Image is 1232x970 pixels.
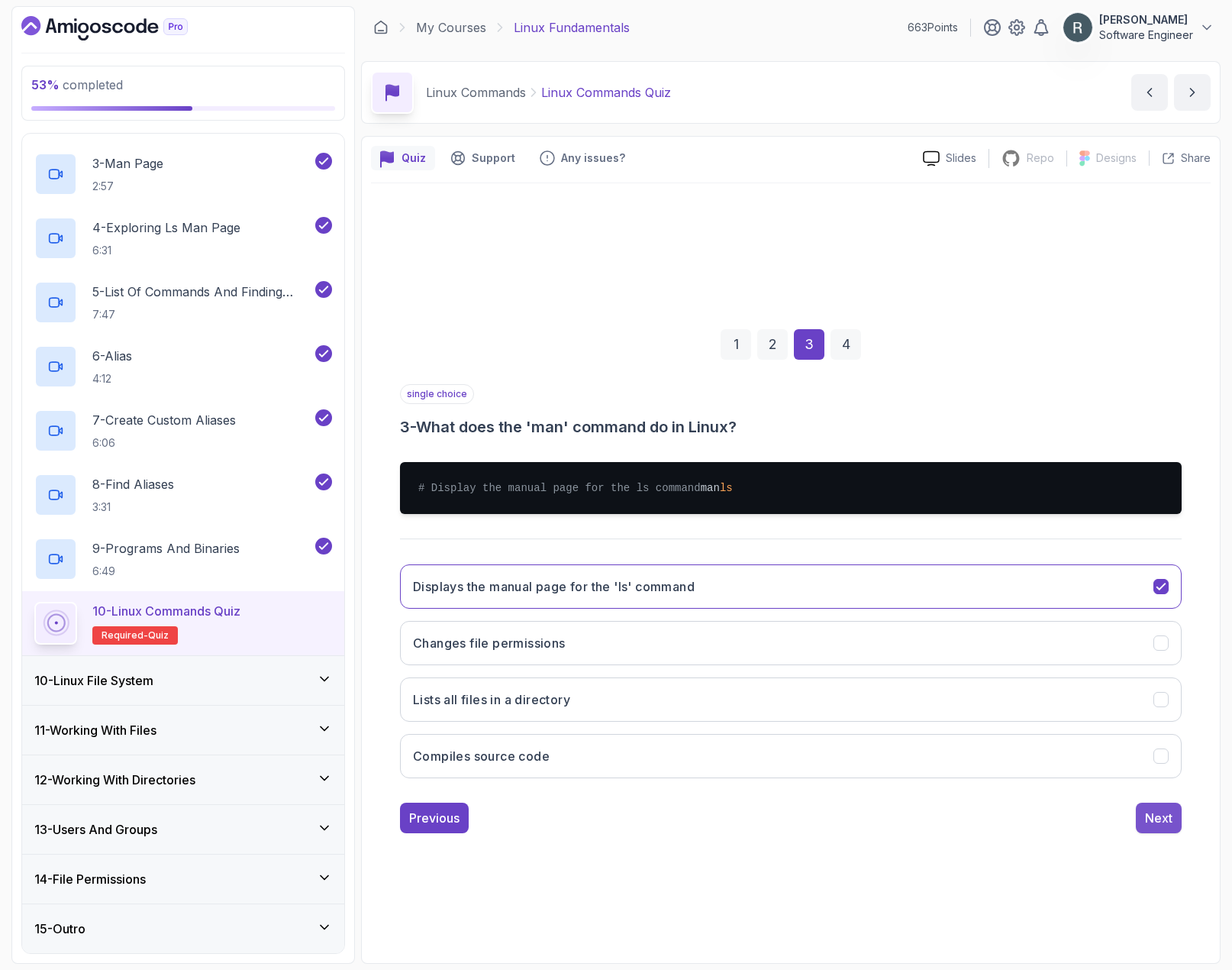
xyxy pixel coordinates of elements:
[92,179,163,194] p: 2:57
[531,146,634,170] button: Feedback button
[413,747,550,765] h3: Compiles source code
[400,416,1182,438] h3: 3 - What does the 'man' command do in Linux?
[400,734,1182,778] button: Compiles source code
[413,634,566,652] h3: Changes file permissions
[22,706,344,755] button: 11-Working With Files
[1096,150,1137,166] p: Designs
[721,329,751,360] div: 1
[416,18,486,37] a: My Courses
[400,564,1182,609] button: Displays the manual page for the 'ls' command
[34,217,332,260] button: 4-Exploring ls Man Page6:31
[794,329,824,360] div: 3
[400,384,474,404] p: single choice
[148,629,169,642] span: quiz
[31,77,60,92] span: 53 %
[92,564,240,579] p: 6:49
[946,150,976,166] p: Slides
[830,329,861,360] div: 4
[31,77,123,92] span: completed
[908,20,958,35] p: 663 Points
[92,500,174,515] p: 3:31
[541,83,671,102] p: Linux Commands Quiz
[34,721,156,739] h3: 11 - Working With Files
[1027,150,1054,166] p: Repo
[34,870,146,888] h3: 14 - File Permissions
[413,690,570,709] h3: Lists all files in a directory
[441,146,524,170] button: Support button
[514,18,630,37] p: Linux Fundamentals
[34,820,157,839] h3: 13 - Users And Groups
[92,539,240,558] p: 9 - Programs And Binaries
[22,904,344,953] button: 15-Outro
[400,803,469,833] button: Previous
[34,920,85,938] h3: 15 - Outro
[21,16,223,40] a: Dashboard
[92,283,312,301] p: 5 - List Of Commands And Finding Help
[418,482,701,494] span: # Display the manual page for the ls command
[561,150,625,166] p: Any issues?
[1063,13,1092,42] img: user profile image
[22,755,344,804] button: 12-Working With Directories
[720,482,733,494] span: ls
[92,347,132,365] p: 6 - Alias
[34,345,332,388] button: 6-Alias4:12
[34,153,332,196] button: 3-Man Page2:57
[413,577,695,596] h3: Displays the manual page for the 'ls' command
[92,154,163,173] p: 3 - Man Page
[92,218,240,237] p: 4 - Exploring ls Man Page
[400,677,1182,722] button: Lists all files in a directory
[400,462,1182,514] pre: man
[757,329,788,360] div: 2
[409,809,460,827] div: Previous
[1131,74,1168,111] button: previous content
[1099,12,1193,27] p: [PERSON_NAME]
[34,602,332,645] button: 10-Linux Commands QuizRequired-quiz
[426,83,526,102] p: Linux Commands
[1063,12,1214,43] button: user profile image[PERSON_NAME]Software Engineer
[92,475,174,493] p: 8 - Find Aliases
[400,621,1182,665] button: Changes file permissions
[92,371,132,386] p: 4:12
[22,656,344,705] button: 10-Linux File System
[22,805,344,854] button: 13-Users And Groups
[1174,74,1211,111] button: next content
[34,538,332,580] button: 9-Programs And Binaries6:49
[34,771,195,789] h3: 12 - Working With Directories
[92,435,236,451] p: 6:06
[1136,803,1182,833] button: Next
[371,146,435,170] button: quiz button
[102,629,148,642] span: Required-
[92,307,312,322] p: 7:47
[92,411,236,429] p: 7 - Create Custom Aliases
[1149,150,1211,166] button: Share
[911,150,989,167] a: Slides
[34,281,332,324] button: 5-List Of Commands And Finding Help7:47
[373,20,389,35] a: Dashboard
[472,150,515,166] p: Support
[22,855,344,904] button: 14-File Permissions
[1145,809,1172,827] div: Next
[402,150,426,166] p: Quiz
[92,602,240,620] p: 10 - Linux Commands Quiz
[34,671,153,690] h3: 10 - Linux File System
[34,409,332,452] button: 7-Create Custom Aliases6:06
[1181,150,1211,166] p: Share
[92,243,240,258] p: 6:31
[34,474,332,516] button: 8-Find Aliases3:31
[1099,27,1193,43] p: Software Engineer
